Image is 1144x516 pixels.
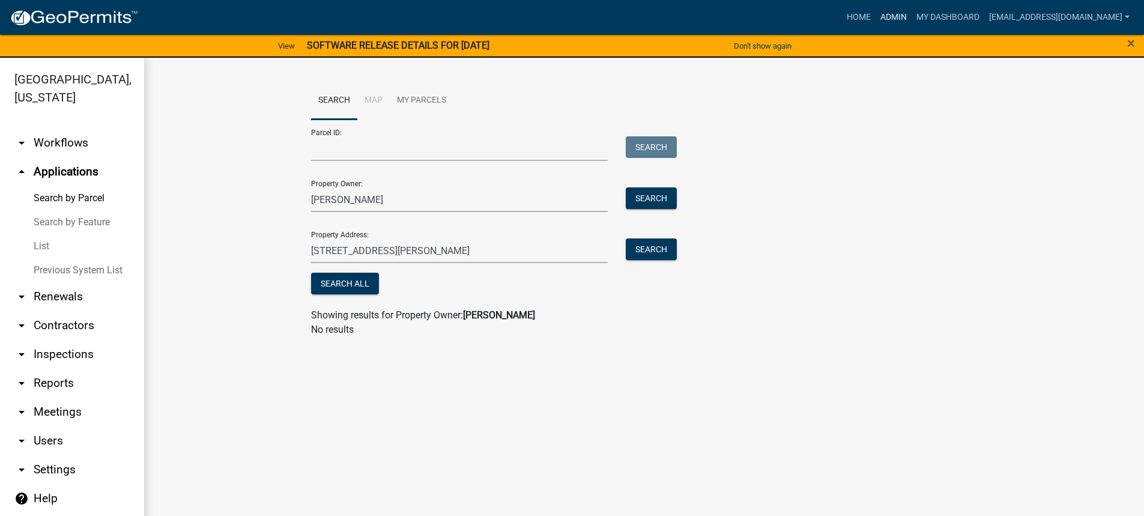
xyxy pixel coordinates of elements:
strong: [PERSON_NAME] [463,309,535,321]
i: arrow_drop_down [14,405,29,419]
p: No results [311,323,978,337]
span: × [1127,35,1135,52]
a: Admin [876,6,912,29]
a: View [273,36,300,56]
i: arrow_drop_up [14,165,29,179]
i: arrow_drop_down [14,136,29,150]
i: help [14,491,29,506]
strong: SOFTWARE RELEASE DETAILS FOR [DATE] [307,40,489,51]
a: Home [842,6,876,29]
a: My Dashboard [912,6,984,29]
button: Search [626,136,677,158]
i: arrow_drop_down [14,290,29,304]
button: Search All [311,273,379,294]
a: My Parcels [390,82,453,120]
i: arrow_drop_down [14,347,29,362]
a: [EMAIL_ADDRESS][DOMAIN_NAME] [984,6,1134,29]
i: arrow_drop_down [14,434,29,448]
i: arrow_drop_down [14,318,29,333]
a: Search [311,82,357,120]
button: Close [1127,36,1135,50]
i: arrow_drop_down [14,376,29,390]
i: arrow_drop_down [14,463,29,477]
button: Search [626,187,677,209]
button: Don't show again [729,36,796,56]
div: Showing results for Property Owner: [311,308,978,323]
button: Search [626,238,677,260]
